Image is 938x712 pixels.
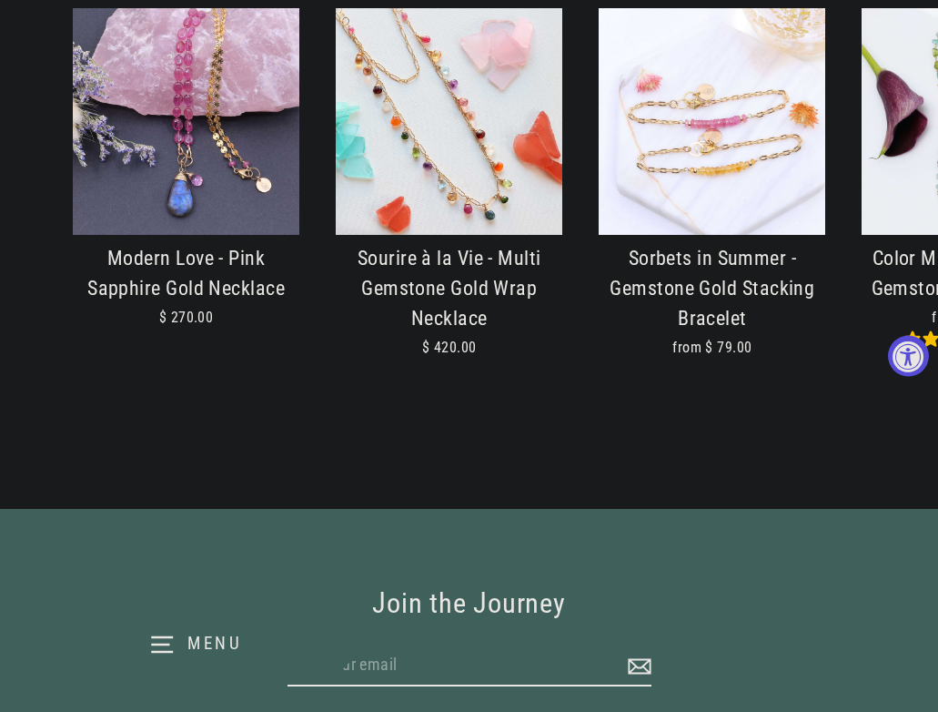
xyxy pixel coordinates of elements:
a: Sourire à la Vie - Multi Gemstone Gold Wrap Necklace main image | Breathe Autumn Rain Artisan Jew... [336,8,562,381]
div: Sorbets in Summer - Gemstone Gold Stacking Bracelet [599,244,825,334]
div: Modern Love - Pink Sapphire Gold Necklace [73,244,299,304]
input: Enter your email [287,645,651,687]
img: Sorbets in Summer - Gemstone Gold Stacking Bracelet main image | Breathe Autumn Rain Artisan Jewelry [599,8,825,235]
span: Menu [187,633,243,654]
button: Accessibility Widget, click to open [888,336,929,377]
div: Join the Journey [224,582,714,626]
span: $ 420.00 [422,339,477,356]
span: $ 270.00 [159,309,214,326]
img: Sourire à la Vie - Multi Gemstone Gold Wrap Necklace main image | Breathe Autumn Rain Artisan Jew... [336,8,562,235]
div: Sourire à la Vie - Multi Gemstone Gold Wrap Necklace [336,244,562,334]
a: Sorbets in Summer - Gemstone Gold Stacking Bracelet main image | Breathe Autumn Rain Artisan Jewe... [599,8,825,381]
a: Modern Love - Pink Sapphire Gold Necklace main image | Breathe Autumn Rain Artisan Jewelry Modern... [73,8,299,351]
span: from $ 79.00 [672,339,751,356]
img: Modern Love - Pink Sapphire Gold Necklace main image | Breathe Autumn Rain Artisan Jewelry [73,8,299,235]
button: Menu [36,614,355,676]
